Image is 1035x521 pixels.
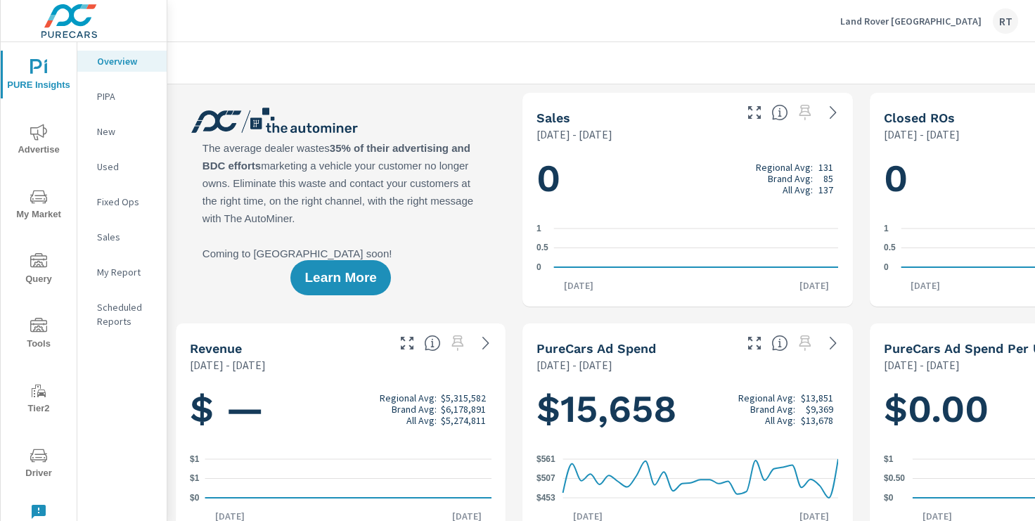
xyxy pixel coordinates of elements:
div: Sales [77,226,167,247]
div: New [77,121,167,142]
p: $5,274,811 [441,415,486,426]
p: Sales [97,230,155,244]
p: 85 [823,173,833,184]
h5: PureCars Ad Spend [536,341,656,356]
div: PIPA [77,86,167,107]
text: $1 [190,474,200,484]
a: See more details in report [822,101,844,124]
p: Regional Avg: [756,162,813,173]
button: Make Fullscreen [743,101,766,124]
p: [DATE] - [DATE] [884,356,960,373]
span: Tier2 [5,382,72,417]
p: [DATE] - [DATE] [536,356,612,373]
p: $5,315,582 [441,392,486,404]
p: [DATE] [790,278,839,292]
div: My Report [77,262,167,283]
p: All Avg: [783,184,813,195]
text: 1 [884,224,889,233]
p: Brand Avg: [768,173,813,184]
text: 1 [536,224,541,233]
p: All Avg: [406,415,437,426]
text: $561 [536,454,555,464]
text: 0 [884,262,889,272]
text: 0.5 [884,243,896,253]
span: Driver [5,447,72,482]
p: [DATE] - [DATE] [536,126,612,143]
text: 0.5 [536,243,548,253]
p: Regional Avg: [738,392,795,404]
span: Learn More [304,271,376,284]
span: PURE Insights [5,59,72,94]
span: Select a preset date range to save this widget [794,101,816,124]
button: Make Fullscreen [743,332,766,354]
p: PIPA [97,89,155,103]
span: Number of vehicles sold by the dealership over the selected date range. [Source: This data is sou... [771,104,788,121]
a: See more details in report [822,332,844,354]
p: 131 [818,162,833,173]
h1: $15,658 [536,385,838,433]
div: Used [77,156,167,177]
span: My Market [5,188,72,223]
text: 0 [536,262,541,272]
h5: Sales [536,110,570,125]
p: All Avg: [765,415,795,426]
button: Learn More [290,260,390,295]
button: Make Fullscreen [396,332,418,354]
h1: $ — [190,385,491,433]
text: $0 [884,493,894,503]
span: Query [5,253,72,288]
p: Used [97,160,155,174]
p: Regional Avg: [380,392,437,404]
span: Tools [5,318,72,352]
div: Fixed Ops [77,191,167,212]
text: $453 [536,493,555,503]
div: Scheduled Reports [77,297,167,332]
p: $6,178,891 [441,404,486,415]
text: $0.50 [884,474,905,484]
text: $507 [536,473,555,483]
span: Advertise [5,124,72,158]
div: RT [993,8,1018,34]
text: $1 [190,454,200,464]
a: See more details in report [475,332,497,354]
p: 137 [818,184,833,195]
p: [DATE] [554,278,603,292]
h5: Revenue [190,341,242,356]
p: Land Rover [GEOGRAPHIC_DATA] [840,15,982,27]
span: Select a preset date range to save this widget [794,332,816,354]
p: Scheduled Reports [97,300,155,328]
h5: Closed ROs [884,110,955,125]
p: $9,369 [806,404,833,415]
span: Select a preset date range to save this widget [446,332,469,354]
p: [DATE] - [DATE] [884,126,960,143]
p: [DATE] - [DATE] [190,356,266,373]
p: My Report [97,265,155,279]
text: $0 [190,493,200,503]
h1: 0 [536,155,838,202]
div: Overview [77,51,167,72]
p: Brand Avg: [750,404,795,415]
p: New [97,124,155,139]
p: $13,851 [801,392,833,404]
p: Brand Avg: [392,404,437,415]
p: Overview [97,54,155,68]
text: $1 [884,454,894,464]
p: [DATE] [901,278,950,292]
span: Total cost of media for all PureCars channels for the selected dealership group over the selected... [771,335,788,352]
p: $13,678 [801,415,833,426]
span: Total sales revenue over the selected date range. [Source: This data is sourced from the dealer’s... [424,335,441,352]
p: Fixed Ops [97,195,155,209]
